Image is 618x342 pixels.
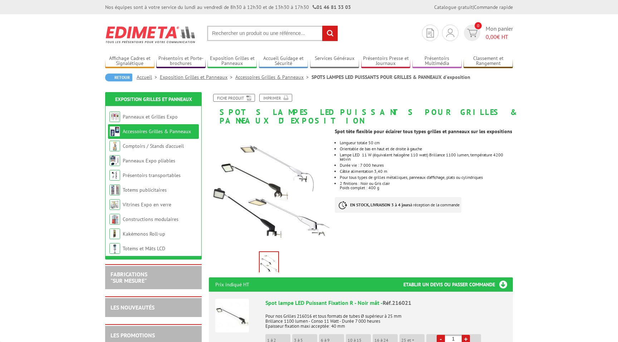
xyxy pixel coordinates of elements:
[123,187,167,193] a: Totems publicitaires
[109,185,120,195] img: Totems publicitaires
[115,96,192,102] a: Exposition Grilles et Panneaux
[109,155,120,166] img: Panneaux Expo pliables
[463,55,513,67] a: Classement et Rangement
[403,277,513,292] h3: Etablir un devis ou passer commande
[111,304,154,311] a: LES NOUVEAUTÉS
[260,252,278,274] img: spots_lumineux_noir_gris_led_216021_216022_216025_216026.jpg
[259,94,292,102] a: Imprimer
[203,94,518,125] h1: SPOTS LAMPES LED PUISSANTS POUR GRILLES & PANNEAUX d'exposition
[160,74,235,80] a: Exposition Grilles et Panneaux
[322,26,338,41] input: rechercher
[123,216,178,222] a: Constructions modulaires
[235,74,312,80] a: Accessoires Grilles & Panneaux
[340,153,513,161] li: Lampe LED 11 W (équivalent halogène 110 watt) Brillance 1100 lumen, température 4200 kelvin
[340,169,513,173] li: Câble alimentation 3,40 m
[111,332,155,339] a: LES PROMOTIONS
[265,299,506,307] div: Spot lampe LED Puissant Fixation R - Noir mât -
[209,129,329,249] img: spots_lumineux_noir_gris_led_216021_216022_216025_216026.jpg
[350,202,410,207] strong: EN STOCK, LIVRAISON 3 à 4 jours
[109,111,120,122] img: Panneaux et Grilles Expo
[123,114,178,120] a: Panneaux et Grilles Expo
[109,243,120,254] img: Totems et Mâts LCD
[475,22,482,29] span: 0
[467,29,477,37] img: devis rapide
[340,163,513,167] li: Durée vie : 7 000 heures
[486,25,513,41] span: Mon panier
[123,143,184,149] a: Comptoirs / Stands d'accueil
[434,4,513,11] div: |
[427,29,434,37] img: devis rapide
[213,94,255,102] a: Fiche produit
[265,309,506,329] p: Pour nos Grilles 216016 et tous formats de tubes Ø supérieur à 25 mm Brillance 1100 lumen - Conso...
[259,55,308,67] a: Accueil Guidage et Sécurité
[215,299,249,332] img: Spot lampe LED Puissant Fixation R - Noir mât
[312,74,470,81] li: SPOTS LAMPES LED PUISSANTS POUR GRILLES & PANNEAUX d'exposition
[156,55,206,67] a: Présentoirs et Porte-brochures
[340,175,513,180] li: Pour tous types de grilles métalliques, panneaux d’affichage, plats ou cylindriques
[486,33,513,41] span: € HT
[310,55,359,67] a: Services Généraux
[335,128,512,135] strong: Spot tête flexible pour éclairer tous types grilles et panneaux sur les expositions
[123,128,191,135] a: Accessoires Grilles & Panneaux
[123,201,171,208] a: Vitrines Expo en verre
[109,214,120,225] img: Constructions modulaires
[105,4,351,11] div: Nos équipes sont à votre service du lundi au vendredi de 8h30 à 12h30 et de 13h30 à 17h30
[105,55,154,67] a: Affichage Cadres et Signalétique
[123,157,175,164] a: Panneaux Expo pliables
[123,172,181,178] a: Présentoirs transportables
[109,199,120,210] img: Vitrines Expo en verre
[462,25,513,41] a: devis rapide 0 Mon panier 0,00€ HT
[313,4,351,10] strong: 01 46 81 33 03
[109,228,120,239] img: Kakémonos Roll-up
[383,299,411,306] span: Réf.216021
[105,74,132,81] a: Retour
[207,26,338,41] input: Rechercher un produit ou une référence...
[486,33,497,40] span: 0,00
[123,245,165,252] a: Totems et Mâts LCD
[340,181,513,190] p: 2 finitions : Noir ou Gris clair Poids complet : 400 g
[412,55,462,67] a: Présentoirs Multimédia
[109,141,120,151] img: Comptoirs / Stands d'accueil
[434,4,473,10] a: Catalogue gratuit
[340,141,513,145] li: Longueur totale 50 cm
[137,74,160,80] a: Accueil
[105,21,196,48] img: Edimeta
[215,277,249,292] p: Prix indiqué HT
[474,4,513,10] a: Commande rapide
[109,170,120,181] img: Présentoirs transportables
[207,55,257,67] a: Exposition Grilles et Panneaux
[340,147,513,151] li: Orientable de bas en haut et de droite à gauche
[361,55,411,67] a: Présentoirs Presse et Journaux
[109,126,120,137] img: Accessoires Grilles & Panneaux
[335,197,461,213] p: à réception de la commande
[446,29,454,37] img: devis rapide
[123,231,165,237] a: Kakémonos Roll-up
[111,271,147,284] a: FABRICATIONS"Sur Mesure"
